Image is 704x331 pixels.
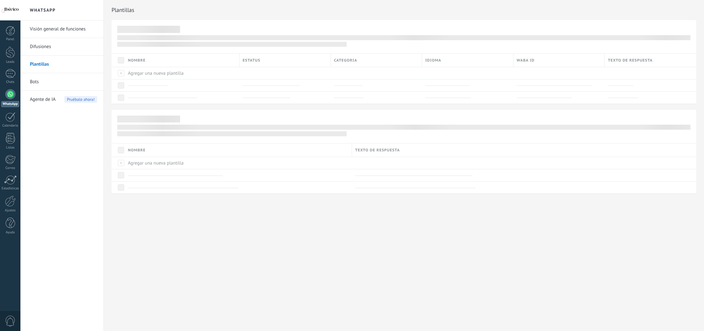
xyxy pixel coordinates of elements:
[125,144,352,157] div: Nombre
[30,91,97,108] a: Agente de IA Pruébalo ahora!
[30,56,97,73] a: Plantillas
[1,187,19,191] div: Estadísticas
[125,54,239,67] div: Nombre
[514,54,605,67] div: WABA ID
[64,96,97,103] span: Pruébalo ahora!
[1,146,19,150] div: Listas
[1,231,19,235] div: Ayuda
[1,101,19,107] div: WhatsApp
[20,73,103,91] li: Bots
[331,54,422,67] div: Categoria
[1,124,19,128] div: Calendario
[20,91,103,108] li: Agente de IA
[128,160,184,166] span: Agregar una nueva plantilla
[352,144,696,157] div: Texto de respuesta
[239,54,331,67] div: Estatus
[20,56,103,73] li: Plantillas
[30,20,97,38] a: Visión general de funciones
[605,54,696,67] div: Texto de respuesta
[1,209,19,213] div: Ajustes
[422,54,513,67] div: Idioma
[1,166,19,170] div: Correo
[30,38,97,56] a: Difusiones
[1,60,19,64] div: Leads
[30,73,97,91] a: Bots
[20,38,103,56] li: Difusiones
[112,4,696,16] h2: Plantillas
[1,80,19,84] div: Chats
[128,70,184,76] span: Agregar una nueva plantilla
[30,91,56,108] span: Agente de IA
[1,37,19,41] div: Panel
[20,20,103,38] li: Visión general de funciones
